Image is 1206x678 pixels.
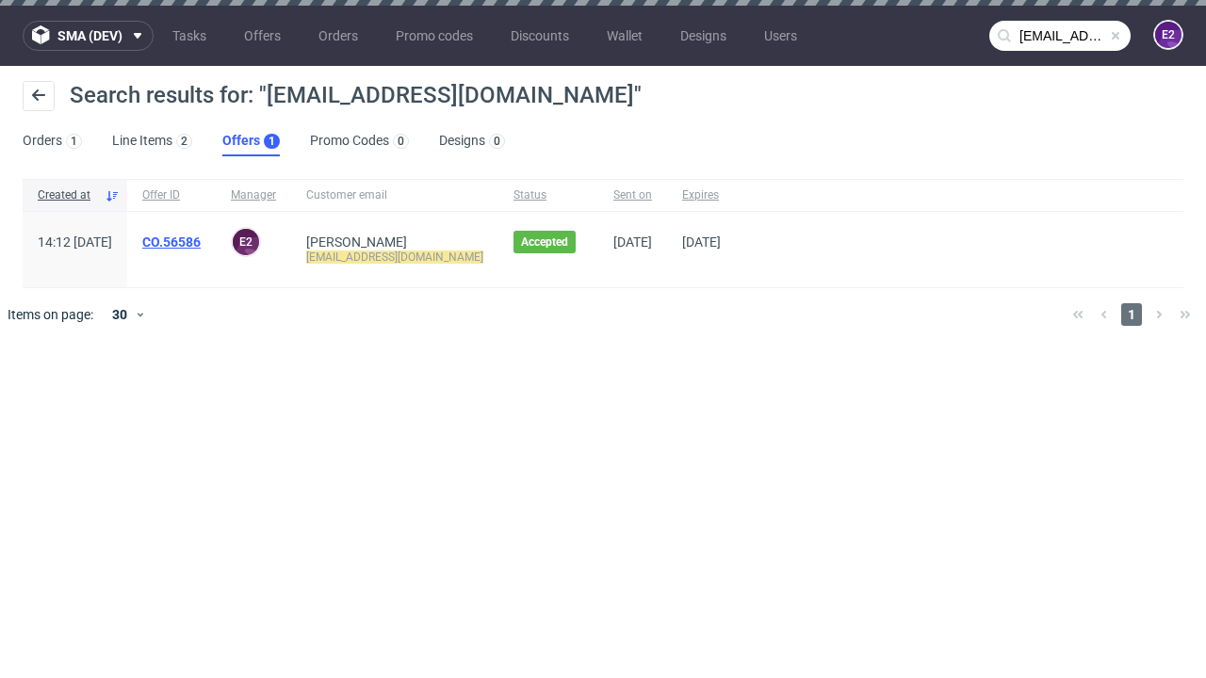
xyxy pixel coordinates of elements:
div: 0 [494,135,500,148]
span: Status [513,187,583,203]
a: Line Items2 [112,126,192,156]
span: 1 [1121,303,1142,326]
a: Designs0 [439,126,505,156]
span: [DATE] [613,234,652,250]
span: Sent on [613,187,652,203]
a: [PERSON_NAME] [306,234,407,250]
a: Designs [669,21,738,51]
span: Created at [38,187,97,203]
figcaption: e2 [233,229,259,255]
span: [DATE] [682,234,721,250]
a: Orders1 [23,126,82,156]
a: Discounts [499,21,580,51]
a: Users [753,21,808,51]
span: Items on page: [8,305,93,324]
span: Expires [682,187,721,203]
a: Wallet [595,21,654,51]
button: sma (dev) [23,21,154,51]
mark: [EMAIL_ADDRESS][DOMAIN_NAME] [306,250,483,264]
div: 30 [101,301,135,328]
span: Customer email [306,187,483,203]
span: 14:12 [DATE] [38,234,112,250]
a: Offers [233,21,292,51]
a: Promo Codes0 [310,126,409,156]
a: Offers1 [222,126,280,156]
span: Offer ID [142,187,201,203]
a: Tasks [161,21,218,51]
a: Orders [307,21,369,51]
div: 1 [269,135,275,148]
span: Search results for: "[EMAIL_ADDRESS][DOMAIN_NAME]" [70,82,642,108]
a: CO.56586 [142,234,201,250]
a: Promo codes [384,21,484,51]
span: Accepted [521,234,568,250]
div: 2 [181,135,187,148]
span: sma (dev) [57,29,122,42]
div: 0 [398,135,404,148]
figcaption: e2 [1155,22,1182,48]
div: 1 [71,135,77,148]
span: Manager [231,187,276,203]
